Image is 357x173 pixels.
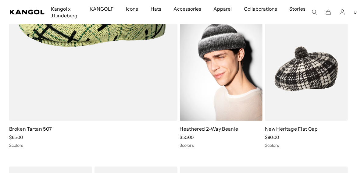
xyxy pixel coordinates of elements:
[326,9,331,15] button: Cart
[180,135,194,140] span: $50.00
[180,17,263,121] img: Heathered 2-Way Beanie
[265,135,279,140] span: $80.00
[340,9,345,15] a: Account
[9,126,52,132] a: Broken Tartan 507
[265,143,348,148] div: 3 colors
[312,9,317,15] summary: Search here
[9,143,177,148] div: 2 colors
[10,10,45,15] a: Kangol
[180,143,263,148] div: 3 colors
[9,135,23,140] span: $65.00
[265,126,318,132] a: New Heritage Flat Cap
[265,17,348,121] img: New Heritage Flat Cap
[180,126,238,132] a: Heathered 2-Way Beanie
